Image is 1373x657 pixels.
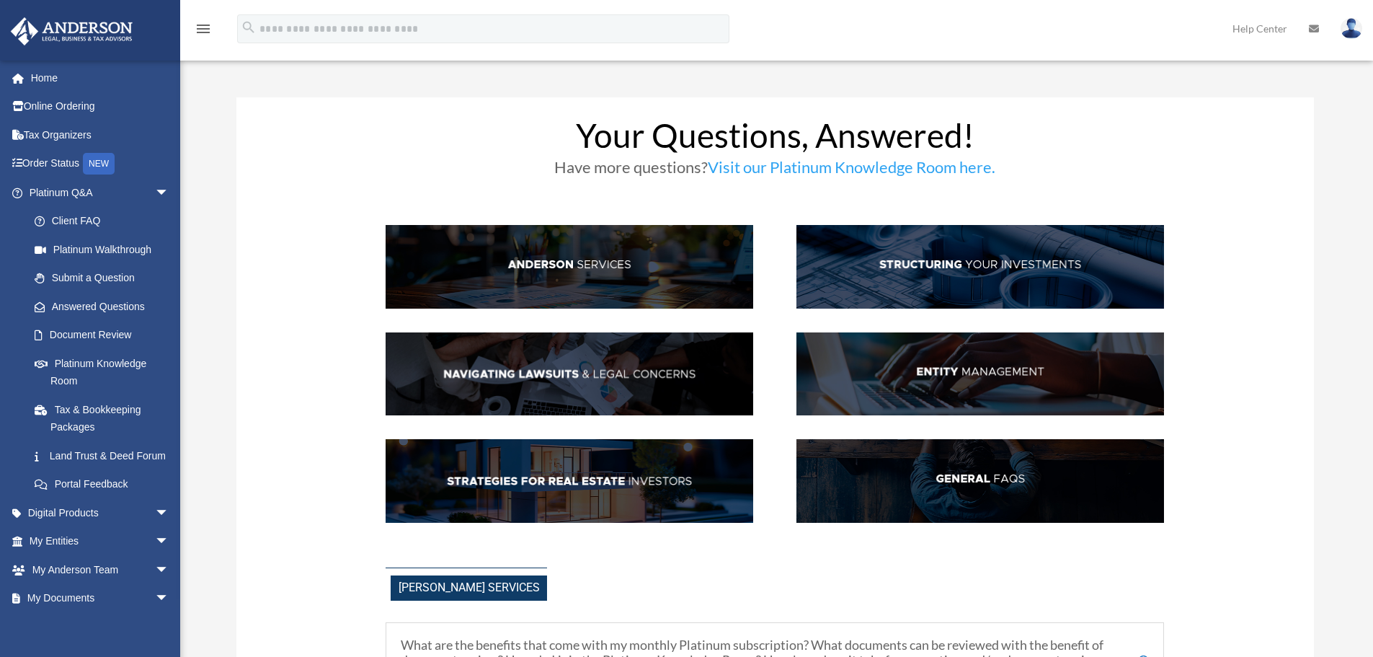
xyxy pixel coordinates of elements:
[1341,18,1362,39] img: User Pic
[10,149,191,179] a: Order StatusNEW
[796,225,1164,309] img: StructInv_hdr
[386,332,753,416] img: NavLaw_hdr
[10,584,191,613] a: My Documentsarrow_drop_down
[10,92,191,121] a: Online Ordering
[386,439,753,523] img: StratsRE_hdr
[386,119,1164,159] h1: Your Questions, Answered!
[10,120,191,149] a: Tax Organizers
[155,584,184,614] span: arrow_drop_down
[386,225,753,309] img: AndServ_hdr
[10,178,191,207] a: Platinum Q&Aarrow_drop_down
[10,498,191,527] a: Digital Productsarrow_drop_down
[20,321,191,350] a: Document Review
[796,332,1164,416] img: EntManag_hdr
[20,349,191,395] a: Platinum Knowledge Room
[20,395,191,441] a: Tax & Bookkeeping Packages
[155,527,184,557] span: arrow_drop_down
[386,159,1164,182] h3: Have more questions?
[796,439,1164,523] img: GenFAQ_hdr
[20,441,191,470] a: Land Trust & Deed Forum
[20,264,191,293] a: Submit a Question
[195,25,212,38] a: menu
[10,527,191,556] a: My Entitiesarrow_drop_down
[10,555,191,584] a: My Anderson Teamarrow_drop_down
[391,576,547,601] span: [PERSON_NAME] Services
[20,207,184,236] a: Client FAQ
[20,470,191,499] a: Portal Feedback
[6,17,137,45] img: Anderson Advisors Platinum Portal
[83,153,115,175] div: NEW
[155,498,184,528] span: arrow_drop_down
[20,235,191,264] a: Platinum Walkthrough
[155,178,184,208] span: arrow_drop_down
[20,292,191,321] a: Answered Questions
[155,555,184,585] span: arrow_drop_down
[241,19,257,35] i: search
[10,63,191,92] a: Home
[708,157,995,184] a: Visit our Platinum Knowledge Room here.
[195,20,212,38] i: menu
